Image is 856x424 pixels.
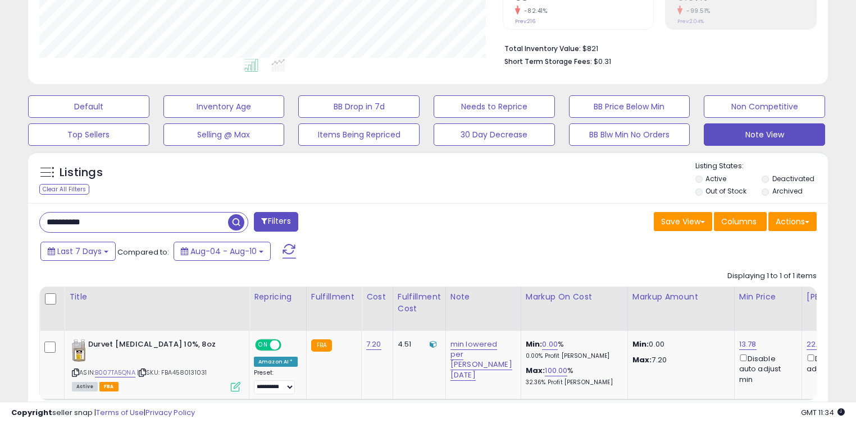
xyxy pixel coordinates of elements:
button: Selling @ Max [163,123,285,146]
button: Top Sellers [28,123,149,146]
a: Terms of Use [96,407,144,418]
p: 32.36% Profit [PERSON_NAME] [526,379,619,386]
div: Amazon AI * [254,357,298,367]
a: Privacy Policy [145,407,195,418]
div: Displaying 1 to 1 of 1 items [727,271,817,282]
div: Title [69,291,244,303]
span: OFF [280,340,298,350]
div: % [526,366,619,386]
a: 0.00 [542,339,558,350]
b: Max: [526,365,545,376]
b: Min: [526,339,543,349]
span: Last 7 Days [57,246,102,257]
div: Note [450,291,516,303]
div: Clear All Filters [39,184,89,195]
a: B007TA5QNA [95,368,135,377]
label: Archived [772,186,803,196]
button: Actions [768,212,817,231]
small: -82.41% [520,7,548,15]
strong: Min: [632,339,649,349]
p: Listing States: [695,161,828,172]
small: Prev: 216 [515,18,535,25]
div: Fulfillment Cost [398,291,441,315]
div: Markup on Cost [526,291,623,303]
img: 41V1MwBY7PL._SL40_.jpg [72,339,85,362]
a: 13.78 [739,339,757,350]
span: FBA [99,382,119,391]
a: min lowered per [PERSON_NAME] [DATE] [450,339,512,381]
div: % [526,339,619,360]
button: 30 Day Decrease [434,123,555,146]
small: FBA [311,339,332,352]
label: Out of Stock [705,186,746,196]
span: All listings currently available for purchase on Amazon [72,382,98,391]
li: $821 [504,41,808,54]
button: BB Price Below Min [569,95,690,118]
button: Save View [654,212,712,231]
a: 100.00 [545,365,567,376]
a: 22.25 [807,339,827,350]
div: 4.51 [398,339,437,349]
p: 0.00 [632,339,726,349]
button: BB Blw Min No Orders [569,123,690,146]
div: seller snap | | [11,408,195,418]
button: Columns [714,212,767,231]
div: Repricing [254,291,302,303]
span: Columns [721,216,757,227]
div: Min Price [739,291,797,303]
b: Total Inventory Value: [504,44,581,53]
small: Prev: 2.04% [677,18,704,25]
label: Active [705,174,726,183]
small: -99.51% [682,7,711,15]
strong: Max: [632,354,652,365]
div: Markup Amount [632,291,730,303]
p: 0.00% Profit [PERSON_NAME] [526,352,619,360]
span: Aug-04 - Aug-10 [190,246,257,257]
th: The percentage added to the cost of goods (COGS) that forms the calculator for Min & Max prices. [521,287,627,331]
span: ON [256,340,270,350]
span: Compared to: [117,247,169,257]
p: 7.20 [632,355,726,365]
div: Disable auto adjust min [739,352,793,385]
b: Durvet [MEDICAL_DATA] 10%, 8oz [88,339,225,353]
button: Items Being Repriced [298,123,420,146]
a: 7.20 [366,339,381,350]
label: Deactivated [772,174,814,183]
button: Needs to Reprice [434,95,555,118]
strong: Copyright [11,407,52,418]
button: Filters [254,212,298,232]
button: Aug-04 - Aug-10 [174,242,271,261]
span: 2025-08-18 11:34 GMT [801,407,845,418]
button: Default [28,95,149,118]
h5: Listings [60,165,103,181]
div: Cost [366,291,388,303]
div: Preset: [254,369,298,394]
button: BB Drop in 7d [298,95,420,118]
span: | SKU: FBA4580131031 [137,368,207,377]
div: ASIN: [72,339,240,390]
button: Note View [704,123,825,146]
span: $0.31 [594,56,611,67]
b: Short Term Storage Fees: [504,57,592,66]
button: Last 7 Days [40,242,116,261]
button: Non Competitive [704,95,825,118]
div: Fulfillment [311,291,357,303]
button: Inventory Age [163,95,285,118]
